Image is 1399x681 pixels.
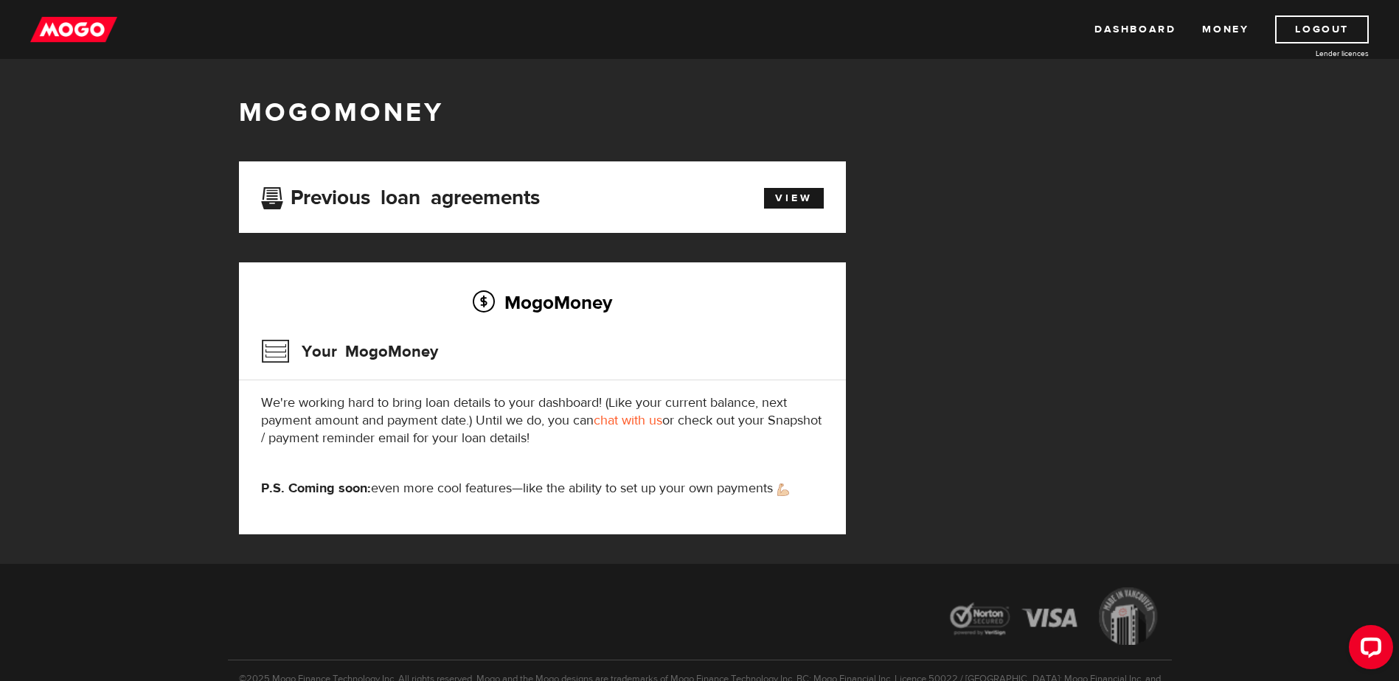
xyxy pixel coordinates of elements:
[261,394,824,447] p: We're working hard to bring loan details to your dashboard! (Like your current balance, next paym...
[936,576,1172,660] img: legal-icons-92a2ffecb4d32d839781d1b4e4802d7b.png
[1202,15,1249,43] a: Money
[1275,15,1369,43] a: Logout
[30,15,117,43] img: mogo_logo-11ee424be714fa7cbb0f0f49df9e16ec.png
[764,188,824,209] a: View
[594,412,662,429] a: chat with us
[1094,15,1176,43] a: Dashboard
[261,332,438,371] h3: Your MogoMoney
[1337,619,1399,681] iframe: LiveChat chat widget
[261,480,371,497] strong: P.S. Coming soon:
[777,483,789,496] img: strong arm emoji
[261,186,540,205] h3: Previous loan agreements
[261,480,824,497] p: even more cool features—like the ability to set up your own payments
[1258,48,1369,59] a: Lender licences
[261,287,824,318] h2: MogoMoney
[239,97,1161,128] h1: MogoMoney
